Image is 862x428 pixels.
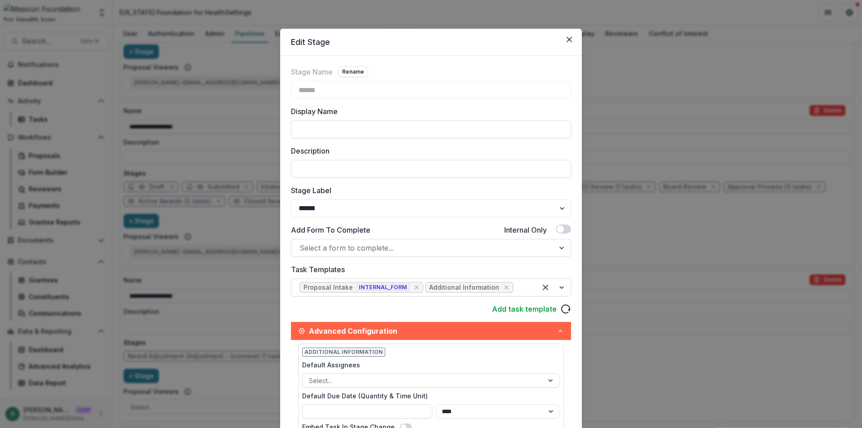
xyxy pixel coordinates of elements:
[291,66,333,77] label: Stage Name
[302,360,554,370] label: Default Assignees
[502,283,511,292] div: Remove [object Object]
[291,146,566,156] label: Description
[291,264,566,275] label: Task Templates
[412,283,421,292] div: Remove [object Object]
[538,280,553,295] div: Clear selected options
[356,284,409,291] span: INTERNAL_FORM
[338,66,368,77] button: Rename
[492,304,557,314] a: Add task template
[291,225,370,235] label: Add Form To Complete
[291,322,571,340] button: Advanced Configuration
[302,348,385,357] span: Additional Information
[291,185,566,196] label: Stage Label
[429,284,499,291] div: Additional Information
[562,32,576,47] button: Close
[280,29,582,56] header: Edit Stage
[560,304,571,314] svg: reload
[291,106,566,117] label: Display Name
[302,391,554,401] label: Default Due Date (Quantity & Time Unit)
[504,225,547,235] label: Internal Only
[303,284,353,291] div: Proposal Intake
[309,326,557,336] span: Advanced Configuration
